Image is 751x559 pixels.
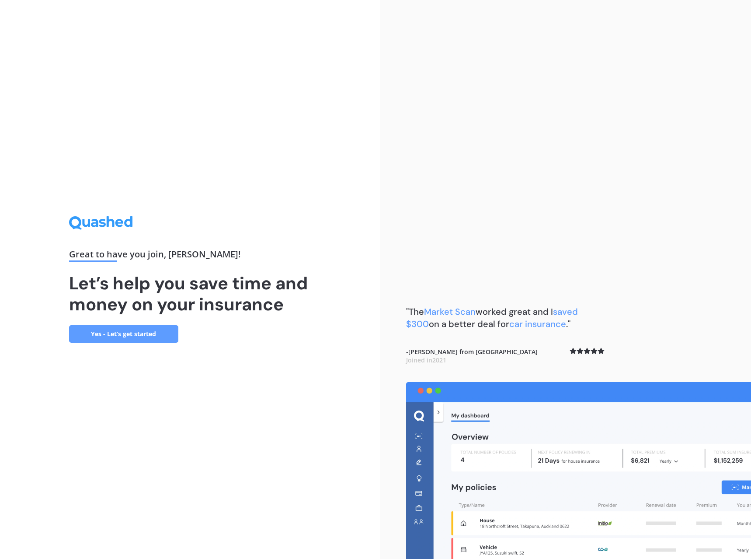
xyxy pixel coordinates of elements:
a: Yes - Let’s get started [69,325,178,343]
div: Great to have you join , [PERSON_NAME] ! [69,250,311,262]
span: car insurance [509,318,566,330]
b: - [PERSON_NAME] from [GEOGRAPHIC_DATA] [406,348,538,365]
b: "The worked great and I on a better deal for ." [406,306,578,330]
img: dashboard.webp [406,382,751,559]
h1: Let’s help you save time and money on your insurance [69,273,311,315]
span: Market Scan [424,306,476,317]
span: saved $300 [406,306,578,330]
span: Joined in 2021 [406,356,446,364]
